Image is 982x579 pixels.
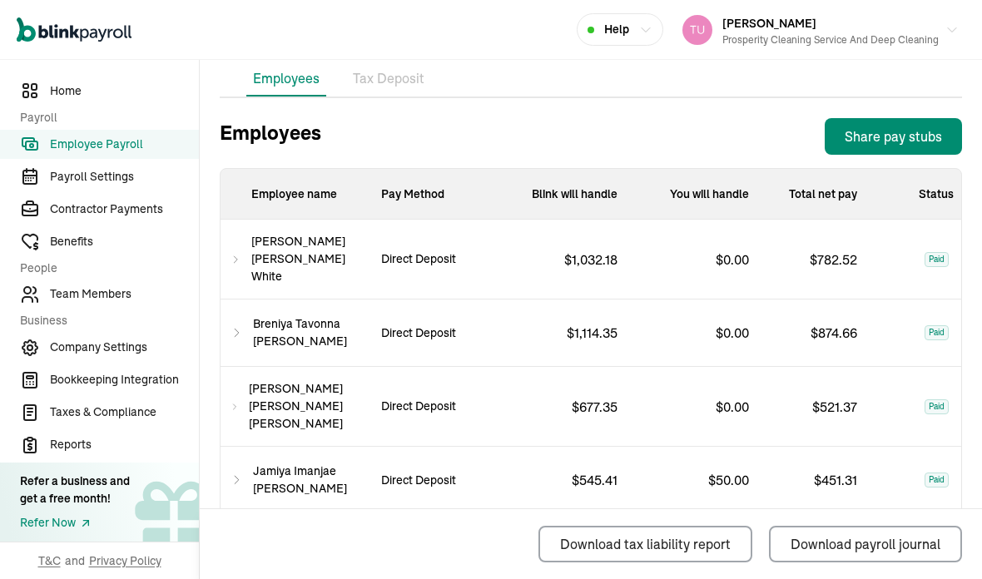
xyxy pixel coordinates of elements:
span: Paid [925,252,949,267]
span: [PERSON_NAME] [722,16,816,31]
span: Help [604,21,629,38]
nav: Global [17,6,131,54]
span: Company Settings [50,339,199,356]
p: $ 50.00 [695,470,762,490]
span: Team Members [50,285,199,303]
li: Employees [246,62,326,96]
span: [PERSON_NAME] [PERSON_NAME] [PERSON_NAME] [249,380,368,433]
p: $ 451.31 [801,470,857,490]
p: $ 0.00 [702,397,762,417]
p: Direct Deposit [368,324,469,342]
p: Blink will handle [499,169,631,220]
span: Employee Payroll [50,136,199,153]
span: People [20,260,189,277]
a: Refer Now [20,514,130,532]
span: Payroll Settings [50,168,199,186]
span: Business [20,312,189,329]
span: Paid [925,399,949,414]
button: Download tax liability report [538,526,752,562]
p: $ 782.52 [796,250,857,270]
p: $ 1,114.35 [553,323,631,343]
div: You will handle [631,169,762,220]
p: $ 521.37 [799,397,857,417]
span: Jamiya Imanjae [PERSON_NAME] [253,463,368,497]
button: [PERSON_NAME]Prosperity Cleaning Service and Deep Cleaning [676,9,965,51]
span: Reports [50,436,199,453]
p: $ 0.00 [702,250,762,270]
div: Prosperity Cleaning Service and Deep Cleaning [722,32,939,47]
p: Employee name [221,169,368,220]
p: Direct Deposit [368,250,469,268]
p: Pay Method [368,169,499,220]
iframe: Chat Widget [899,499,982,579]
li: Tax Deposit [346,62,431,96]
span: Taxes & Compliance [50,403,199,421]
span: Breniya Tavonna [PERSON_NAME] [253,315,368,350]
button: Download payroll journal [769,526,962,562]
span: T&C [38,552,61,569]
button: Help [577,13,663,46]
p: $ 1,032.18 [551,250,631,270]
div: Total net pay [762,169,870,220]
button: Share pay stubs [825,118,962,155]
div: Share pay stubs [845,126,942,146]
div: Download payroll journal [791,534,940,554]
span: Home [50,82,199,100]
span: Payroll [20,109,189,126]
span: Paid [925,325,949,340]
p: $ 874.66 [797,323,857,343]
span: Paid [925,473,949,487]
p: $ 0.00 [702,323,762,343]
span: Bookkeeping Integration [50,371,199,388]
h3: Employees [220,118,321,155]
span: Contractor Payments [50,200,199,218]
p: $ 677.35 [558,397,631,417]
span: Benefits [50,233,199,250]
span: [PERSON_NAME] [PERSON_NAME] White [251,233,368,285]
div: Download tax liability report [560,534,731,554]
div: Refer a business and get a free month! [20,473,130,507]
p: $ 545.41 [558,470,631,490]
span: Privacy Policy [89,552,161,569]
p: Direct Deposit [368,472,469,489]
p: Direct Deposit [368,398,469,415]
